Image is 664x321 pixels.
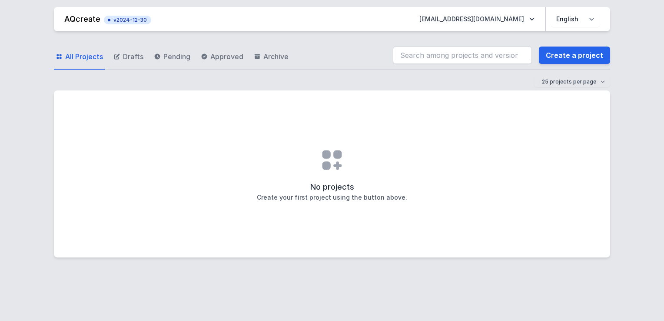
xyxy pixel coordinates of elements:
[210,51,243,62] span: Approved
[112,44,145,70] a: Drafts
[54,44,105,70] a: All Projects
[65,51,103,62] span: All Projects
[310,181,354,193] h2: No projects
[539,47,610,64] a: Create a project
[163,51,190,62] span: Pending
[412,11,541,27] button: [EMAIL_ADDRESS][DOMAIN_NAME]
[152,44,192,70] a: Pending
[123,51,143,62] span: Drafts
[108,17,147,23] span: v2024-12-30
[64,14,100,23] a: AQcreate
[393,47,532,64] input: Search among projects and versions...
[104,14,151,24] button: v2024-12-30
[551,11,600,27] select: Choose language
[252,44,290,70] a: Archive
[199,44,245,70] a: Approved
[257,193,407,202] h3: Create your first project using the button above.
[263,51,289,62] span: Archive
